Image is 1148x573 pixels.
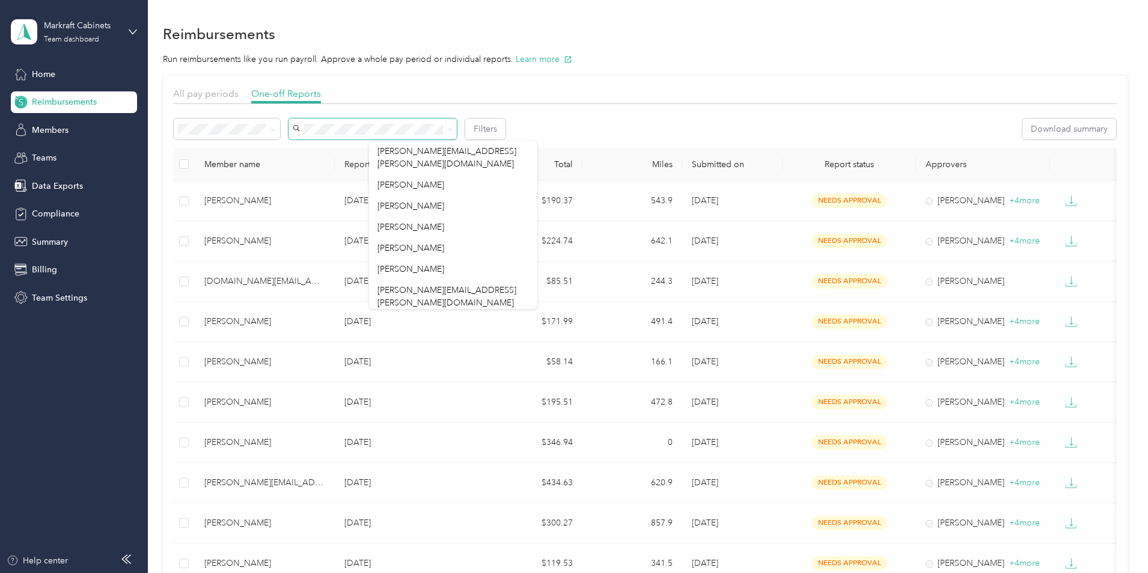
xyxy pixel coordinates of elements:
[163,53,1128,66] p: Run reimbursements like you run payroll. Approve a whole pay period or individual reports.
[582,181,683,221] td: 543.9
[811,355,887,369] span: needs approval
[377,201,444,211] span: [PERSON_NAME]
[344,436,472,449] p: [DATE]
[811,516,887,530] span: needs approval
[32,180,83,192] span: Data Exports
[44,19,119,32] div: Markraft Cabinets
[195,148,335,181] th: Member name
[335,148,482,181] th: Report name
[344,315,472,328] p: [DATE]
[692,357,718,367] span: [DATE]
[377,146,516,169] span: [PERSON_NAME][EMAIL_ADDRESS][PERSON_NAME][DOMAIN_NAME]
[682,148,783,181] th: Submitted on
[926,234,1040,248] div: [PERSON_NAME]
[582,262,683,302] td: 244.3
[926,315,1040,328] div: [PERSON_NAME]
[204,159,325,170] div: Member name
[1009,397,1040,407] span: + 4 more
[811,395,887,409] span: needs approval
[7,554,68,567] div: Help center
[1081,506,1148,573] iframe: Everlance-gr Chat Button Frame
[792,159,906,170] span: Report status
[926,436,1040,449] div: [PERSON_NAME]
[344,396,472,409] p: [DATE]
[344,476,472,489] p: [DATE]
[811,435,887,449] span: needs approval
[926,557,1040,570] div: [PERSON_NAME]
[582,382,683,423] td: 472.8
[204,557,325,570] div: [PERSON_NAME]
[811,194,887,207] span: needs approval
[692,477,718,488] span: [DATE]
[692,236,718,246] span: [DATE]
[32,124,69,136] span: Members
[582,503,683,544] td: 857.9
[482,302,582,342] td: $171.99
[32,292,87,304] span: Team Settings
[377,222,444,232] span: [PERSON_NAME]
[926,194,1040,207] div: [PERSON_NAME]
[582,342,683,382] td: 166.1
[32,152,56,164] span: Teams
[204,396,325,409] div: [PERSON_NAME]
[582,463,683,503] td: 620.9
[344,194,472,207] p: [DATE]
[811,556,887,570] span: needs approval
[32,236,68,248] span: Summary
[1009,236,1040,246] span: + 4 more
[377,243,444,253] span: [PERSON_NAME]
[1009,316,1040,326] span: + 4 more
[344,234,472,248] p: [DATE]
[692,316,718,326] span: [DATE]
[811,476,887,489] span: needs approval
[1009,558,1040,568] span: + 4 more
[1009,195,1040,206] span: + 4 more
[582,221,683,262] td: 642.1
[582,302,683,342] td: 491.4
[1009,437,1040,447] span: + 4 more
[811,274,887,288] span: needs approval
[377,285,516,308] span: [PERSON_NAME][EMAIL_ADDRESS][PERSON_NAME][DOMAIN_NAME]
[204,275,325,288] div: [DOMAIN_NAME][EMAIL_ADDRESS][PERSON_NAME][DOMAIN_NAME]
[1009,357,1040,367] span: + 4 more
[465,118,505,139] button: Filters
[1009,477,1040,488] span: + 4 more
[44,36,99,43] div: Team dashboard
[692,437,718,447] span: [DATE]
[204,355,325,369] div: [PERSON_NAME]
[32,263,57,276] span: Billing
[692,518,718,528] span: [DATE]
[592,159,673,170] div: Miles
[1022,118,1116,139] button: Download summary
[204,234,325,248] div: [PERSON_NAME]
[377,180,444,190] span: [PERSON_NAME]
[344,557,472,570] p: [DATE]
[916,148,1049,181] th: Approvers
[926,275,1040,288] div: [PERSON_NAME]
[516,53,572,66] button: Learn more
[344,355,472,369] p: [DATE]
[32,207,79,220] span: Compliance
[482,503,582,544] td: $300.27
[692,558,718,568] span: [DATE]
[1009,518,1040,528] span: + 4 more
[692,397,718,407] span: [DATE]
[204,436,325,449] div: [PERSON_NAME]
[204,315,325,328] div: [PERSON_NAME]
[204,476,325,489] div: [PERSON_NAME][EMAIL_ADDRESS][PERSON_NAME][DOMAIN_NAME]
[926,396,1040,409] div: [PERSON_NAME]
[692,195,718,206] span: [DATE]
[926,476,1040,489] div: [PERSON_NAME]
[482,382,582,423] td: $195.51
[692,276,718,286] span: [DATE]
[482,463,582,503] td: $434.63
[344,275,472,288] p: [DATE]
[482,342,582,382] td: $58.14
[811,314,887,328] span: needs approval
[582,423,683,463] td: 0
[344,516,472,530] p: [DATE]
[377,264,444,274] span: [PERSON_NAME]
[926,516,1040,530] div: [PERSON_NAME]
[32,68,55,81] span: Home
[163,28,275,40] h1: Reimbursements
